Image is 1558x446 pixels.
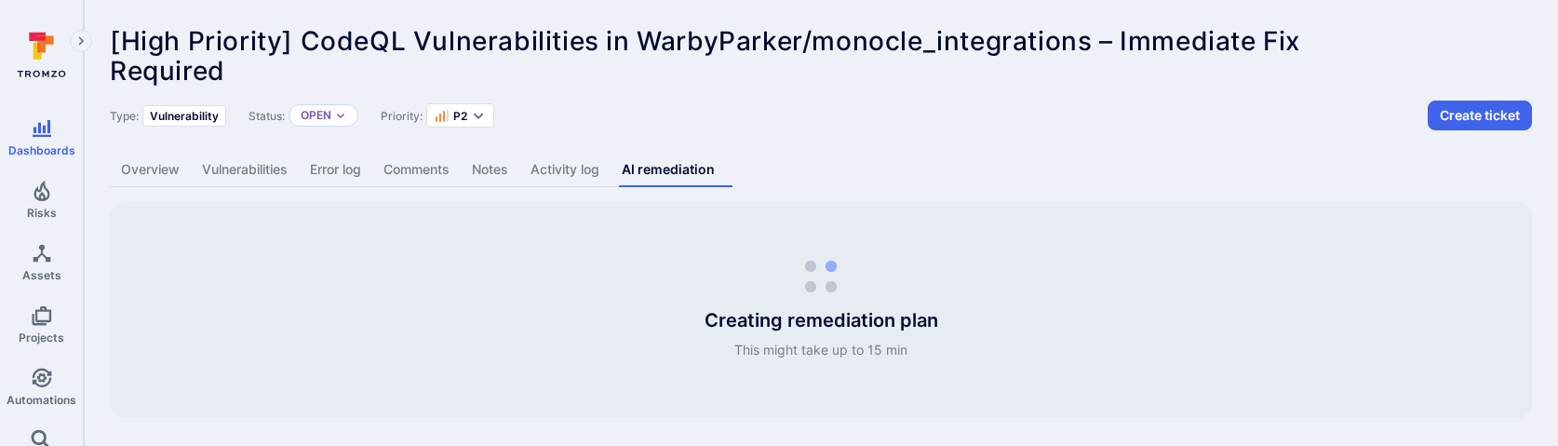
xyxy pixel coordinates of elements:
span: P2 [453,109,467,123]
a: Overview [110,153,191,187]
span: [High Priority] CodeQL Vulnerabilities in WarbyParker/monocle_integrations – Immediate Fix [110,25,1300,57]
button: Create ticket [1428,101,1532,130]
div: loading spinner [805,261,837,292]
span: Dashboards [8,143,75,157]
i: Expand navigation menu [74,34,87,49]
a: Activity log [519,153,611,187]
button: Expand dropdown [335,110,346,121]
span: Required [110,55,225,87]
a: Vulnerabilities [191,153,299,187]
span: Priority: [381,109,423,123]
span: Automations [7,393,76,407]
button: Open [301,108,331,123]
button: Expand dropdown [471,108,486,123]
div: Vulnerability [142,105,226,127]
button: P2 [435,108,467,123]
button: Expand navigation menu [70,30,92,52]
a: Comments [372,153,461,187]
span: Assets [22,268,61,282]
span: Type: [110,109,139,123]
a: Error log [299,153,372,187]
span: Creating remediation plan [705,307,938,333]
span: Risks [27,206,57,220]
div: Alert tabs [110,153,1532,187]
a: AI remediation [611,153,726,187]
span: Projects [19,331,64,345]
span: This might take up to 15 min [734,341,907,359]
a: Notes [461,153,519,187]
img: Loading... [805,261,837,292]
span: Status: [248,109,285,123]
